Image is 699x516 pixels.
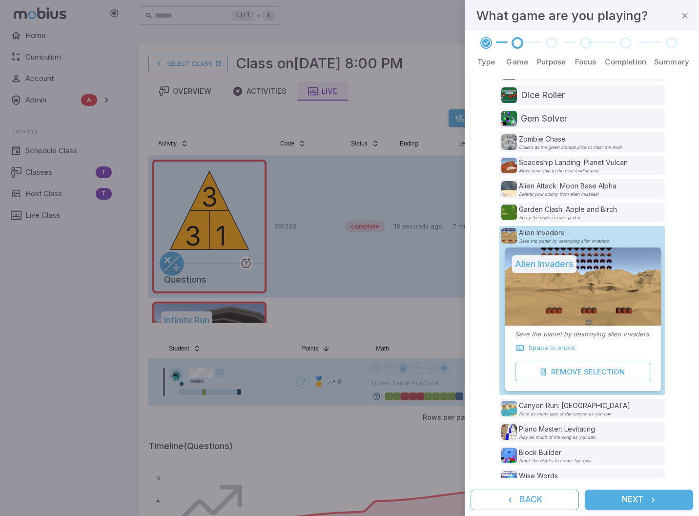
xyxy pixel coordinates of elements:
[519,239,610,244] p: Save the planet by destroying alien invaders.
[501,134,517,150] img: Zombie Chase
[519,215,617,220] p: Spray the bugs in your garden
[519,145,623,150] p: Collect all the green zombie juice to clear the level.
[519,458,593,463] p: Stack the blocks to create full rows.
[537,57,566,67] p: Purpose
[519,401,630,411] p: Canyon Run: [GEOGRAPHIC_DATA]
[501,448,517,463] img: Block Builder
[471,490,579,510] button: Back
[519,192,617,197] p: Defend your colony from alien missiles!
[501,471,517,487] img: Wise Words
[519,424,596,434] p: Piano Master: Levitating
[501,158,517,173] img: Spaceship Landing: Planet Vulcan
[519,134,623,144] p: Zombie Chase
[501,424,517,440] img: Piano Master: Levitating
[519,448,593,457] p: Block Builder
[519,471,584,481] p: Wise Words
[476,6,648,25] h4: What game are you playing?
[512,255,576,273] h5: Alien Invaders
[521,88,565,102] p: Dice Roller
[519,435,596,440] p: Play as much of the song as you can.
[477,57,495,67] p: Type
[506,57,528,67] p: Game
[521,112,567,125] p: Gem Solver
[501,205,517,220] img: Garden Clash: Apple and Birch
[501,111,517,126] img: Gem Solver
[515,330,651,339] p: Save the planet by destroying alien invaders.
[501,87,517,103] img: Dice Roller
[519,181,617,191] p: Alien Attack: Moon Base Alpha
[515,363,651,381] button: Remove Selection
[519,205,617,214] p: Garden Clash: Apple and Birch
[585,490,693,510] button: Next
[501,181,517,197] img: Alien Attack: Moon Base Alpha
[529,343,576,353] p: Space to shoot.
[519,412,630,416] p: Race as many laps of the canyon as you can
[519,228,610,238] p: Alien Invaders
[501,401,517,416] img: Canyon Run: Red Rock Canyon
[605,57,646,67] p: Completion
[501,228,517,244] img: Alien Invaders
[519,168,628,173] p: Move your ship to the next landing pad.
[575,57,596,67] p: Focus
[519,158,628,167] p: Spaceship Landing: Planet Vulcan
[654,57,689,67] p: Summary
